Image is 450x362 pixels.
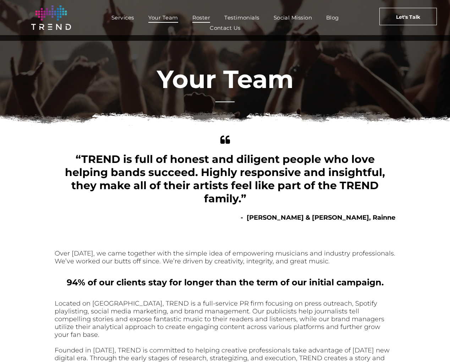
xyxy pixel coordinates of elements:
[203,23,248,33] a: Contact Us
[104,12,141,23] a: Services
[322,280,450,362] iframe: Chat Widget
[396,8,420,26] span: Let's Talk
[217,12,266,23] a: Testimonials
[379,8,437,25] a: Let's Talk
[267,12,319,23] a: Social Mission
[241,214,395,221] b: - [PERSON_NAME] & [PERSON_NAME], Rainne
[65,153,385,205] span: “TREND is full of honest and diligent people who love helping bands succeed. Highly responsive an...
[141,12,185,23] a: Your Team
[192,12,210,23] span: Roster
[31,5,71,30] img: logo
[67,277,384,287] b: 94% of our clients stay for longer than the term of our initial campaign.
[319,12,346,23] a: Blog
[55,249,395,265] font: Over [DATE], we came together with the simple idea of empowering musicians and industry professio...
[157,64,293,94] font: Your Team
[55,300,384,339] font: Located on [GEOGRAPHIC_DATA], TREND is a full-service PR firm focusing on press outreach, Spotify...
[185,12,218,23] a: Roster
